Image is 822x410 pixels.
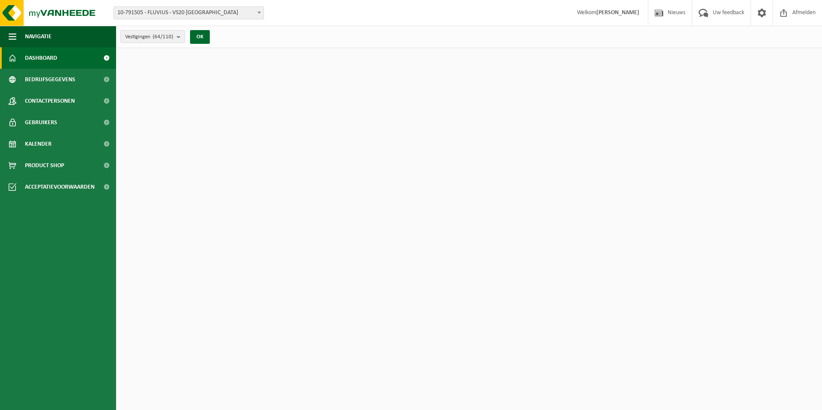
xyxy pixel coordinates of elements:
span: Product Shop [25,155,64,176]
span: Vestigingen [125,31,173,43]
button: Vestigingen(64/110) [120,30,185,43]
span: Contactpersonen [25,90,75,112]
strong: [PERSON_NAME] [596,9,639,16]
span: 10-791505 - FLUVIUS - VS20 ANTWERPEN [114,7,264,19]
span: 10-791505 - FLUVIUS - VS20 ANTWERPEN [113,6,264,19]
span: Gebruikers [25,112,57,133]
span: Bedrijfsgegevens [25,69,75,90]
span: Acceptatievoorwaarden [25,176,95,198]
span: Dashboard [25,47,57,69]
span: Navigatie [25,26,52,47]
span: Kalender [25,133,52,155]
count: (64/110) [153,34,173,40]
button: OK [190,30,210,44]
